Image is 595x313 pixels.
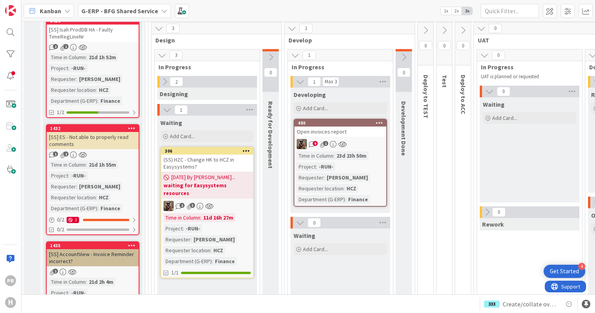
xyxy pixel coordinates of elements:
span: 2x [451,7,462,15]
div: VK [294,139,386,149]
div: 11d 16h 27m [201,213,235,222]
span: 1/1 [171,269,179,277]
span: 1 [323,141,328,146]
div: HCZ [97,193,111,202]
div: [SS] Isah ProdDB HA - Faulty TimeRegLineNr [47,25,139,42]
div: Time in Column [49,53,86,62]
span: Developing [294,91,326,98]
a: 1430[SS] Isah ProdDB HA - Faulty TimeRegLineNrTime in Column:21d 1h 52mProject:-RUN-Requester:[PE... [46,17,139,118]
div: 306(SS) HZC - Change HK to HCZ in Easysystems? [161,148,253,172]
div: Project [49,288,68,297]
div: Time in Column [49,278,86,286]
div: Department (G-ERP) [164,257,212,266]
span: Waiting [483,100,505,108]
span: 3 [190,203,195,208]
div: PR [5,275,16,286]
a: 1432[SS] ES - Not able to properly read commentsTime in Column:21d 1h 55mProject:-RUN-Requester:[... [46,124,139,235]
div: Requester [49,182,76,191]
span: : [96,193,97,202]
span: 2 [53,44,58,49]
span: 3x [462,7,472,15]
span: : [68,64,69,72]
div: -RUN- [69,171,88,180]
span: 0 [489,24,502,33]
span: 1 [299,24,313,33]
div: Open Get Started checklist, remaining modules: 4 [544,265,585,278]
div: Requester [164,235,190,244]
div: VK [161,201,253,211]
span: : [345,195,346,204]
div: HCZ [345,184,358,193]
div: 306 [165,148,253,154]
span: 2 [170,77,183,86]
div: -RUN- [184,224,202,233]
span: 0 [264,68,277,77]
span: : [210,246,211,255]
span: In Progress [158,63,250,71]
div: Requester location [164,246,210,255]
span: 2 [180,203,185,208]
img: VK [297,139,307,149]
span: : [68,288,69,297]
div: [SS] AccountView - Invoice Reminder incorrect? [47,249,139,266]
span: : [97,97,99,105]
span: Waiting [160,119,182,127]
div: 333 [484,301,500,308]
a: 306(SS) HZC - Change HK to HCZ in Easysystems?[DATE] By [PERSON_NAME]...waiting for Easysystems r... [160,147,254,278]
div: Max 3 [325,80,337,84]
span: Add Card... [303,246,328,253]
span: Add Card... [492,114,517,121]
div: Finance [99,204,122,213]
span: 0 [419,41,432,50]
b: waiting for Easysystems resources [164,181,251,197]
div: [SS] ES - Not able to properly read comments [47,132,139,149]
div: Finance [346,195,370,204]
span: 1 [174,105,188,114]
div: 4 [578,263,585,270]
div: Time in Column [164,213,200,222]
span: 3 [169,51,183,60]
div: Project [164,224,183,233]
img: Visit kanbanzone.com [5,5,16,16]
span: : [212,257,213,266]
span: Designing [160,90,188,98]
div: 0/22 [47,215,139,225]
span: 0 / 2 [57,216,64,224]
div: 21d 1h 52m [87,53,118,62]
div: -RUN- [317,162,335,171]
div: 480 [294,120,386,127]
span: 0/2 [57,225,64,234]
span: Deploy to ACC [459,75,467,114]
span: Rework [482,220,504,228]
span: : [190,235,192,244]
span: Waiting [294,232,315,239]
div: 1435 [50,243,139,248]
div: Requester location [49,193,96,202]
span: 1 [308,77,321,86]
div: Department (G-ERP) [297,195,345,204]
img: VK [164,201,174,211]
span: Support [16,1,35,11]
div: Finance [99,97,122,105]
span: 1 [63,44,69,49]
div: Open invoices report [294,127,386,137]
div: [PERSON_NAME] [77,75,122,83]
span: [DATE] By [PERSON_NAME]... [171,173,235,181]
span: Add Card... [170,133,195,140]
span: : [97,204,99,213]
div: Time in Column [297,151,333,160]
span: Develop [289,36,405,44]
span: 0 [456,41,470,50]
b: G-ERP - BFG Shared Service [81,7,158,15]
span: Add Card... [303,105,328,112]
div: Get Started [550,267,579,275]
div: Department (G-ERP) [49,97,97,105]
div: Project [297,162,316,171]
p: UAT is planned or requested [481,74,573,80]
div: H [5,297,16,308]
div: 1430[SS] Isah ProdDB HA - Faulty TimeRegLineNr [47,18,139,42]
span: : [68,171,69,180]
div: Time in Column [49,160,86,169]
div: 480 [298,120,386,126]
div: Finance [213,257,237,266]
